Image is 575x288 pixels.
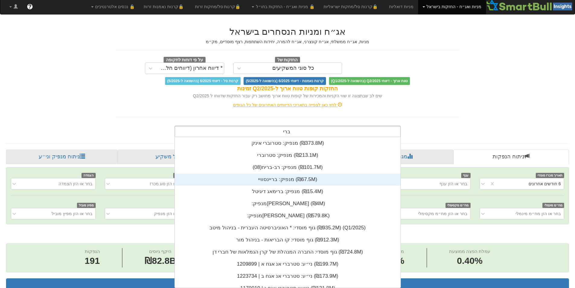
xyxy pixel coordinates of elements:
[536,173,564,178] span: תאריך מכרז מוסדי
[173,173,190,178] span: סוג מכרז
[111,102,464,108] div: לחץ כאן לצפייה בתאריכי הדיווחים האחרונים של כל הגופים
[175,161,401,173] div: מנפיק: ‏רב-בריח(08) ‎(₪101.7M)‎
[28,4,31,10] span: ?
[175,186,401,198] div: מנפיק: ‏ברימאג דיגיטל ‎(₪15.4M)‎
[6,150,118,164] a: ניתוח מנפיק וני״ע
[175,246,401,258] div: גוף מוסדי: ‏החברה המנהלת של קרן הגמלאות של חברי דן ‎(₪724.8M)‎
[275,57,300,63] span: החזקות של
[175,149,401,161] div: מנפיק: ‏סטרוברי ‎(₪213.1M)‎
[77,203,96,208] span: מפיץ מוביל
[461,173,471,178] span: ענף
[11,282,564,287] h3: תוצאות הנפקות
[165,77,241,85] span: קרנות סל - דיווחי 6/2025 (בהשוואה ל-5/2025)
[116,85,460,93] div: החזקות קופות טווח ארוך ל-Q2/2025 זמינות
[244,77,326,85] span: קרנות נאמנות - דיווחי 6/2025 (בהשוואה ל-5/2025)
[81,173,96,178] span: הצמדה
[175,234,401,246] div: גוף מוסדי: ‏קו הבריאות - בניהול מור ‎(₪912.3M)‎
[85,254,100,267] span: 191
[116,93,460,99] div: שים לב שבתצוגה זו שווי הקניות והמכירות של קופות טווח ארוך מחושב רק עבור החזקות שדווחו ל Q2/2025
[418,211,467,217] div: בחר או הזן מח״מ מקסימלי
[116,40,460,44] h5: מניות, אג״ח ממשלתי, אג״ח קונצרני, אג״ח להמרה, יחידות השתתפות, רצף מוסדיים, מק״מ
[449,249,490,254] span: עמלת הפצה ממוצעת
[158,65,223,71] div: * דיווח אחרון (דיווחים חלקיים)
[85,249,100,254] span: הנפקות
[116,27,460,37] h2: אג״ח ומניות הנסחרים בישראל
[175,137,401,149] div: מנפיק: ‏סטרוברי אינק ‎(₪373.8M)‎
[439,181,467,187] div: בחר או הזן ענף
[449,254,490,267] span: 0.40%
[516,211,561,217] div: בחר או הזן מח״מ מינמלי
[175,258,401,270] div: ני״ע: ‏סטרברי אנ אגח א | 1209899 ‎(₪199.7M)‎
[149,249,171,254] span: היקף גיוסים
[145,256,176,266] span: ₪82.8B
[164,57,206,63] span: על פי דוחות לתקופה
[52,211,92,217] div: בחר או הזן מפיץ מוביל
[542,203,564,208] span: מח״מ מינמלי
[453,150,569,164] a: ניתוח הנפקות
[175,173,401,186] div: מנפיק: ‏בריינסוויי ‎(₪67.5M)‎
[59,181,92,187] div: בחר או הזן הצמדה
[329,77,410,85] span: טווח ארוך - דיווחי Q2/2025 (בהשוואה ל-Q1/2025)
[175,198,401,210] div: מנפיק: ‏[PERSON_NAME] ‎(₪4M)‎
[175,210,401,222] div: מנפיק: ‏[PERSON_NAME] ‎(₪579.8K)‎
[175,270,401,282] div: ני״ע: ‏סטרברי אנ אגח ב | 1223734 ‎(₪173.9M)‎
[175,222,401,234] div: גוף מוסדי: * ‏האוניברסיטה העברית - בניהול מיטב ‎(₪935.2M)‎ (Q1/2025)
[150,181,186,187] div: בחר או הזן סוג מכרז
[118,150,231,164] a: פרופיל משקיע
[529,181,561,187] div: 6 חודשים אחרונים
[446,203,471,208] span: מח״מ מקסימלי
[6,230,569,240] h2: ניתוח הנפקות - 6 חודשים אחרונים
[154,211,186,217] div: בחר או הזן מנפיק
[272,65,314,71] div: כל סוגי המשקיעים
